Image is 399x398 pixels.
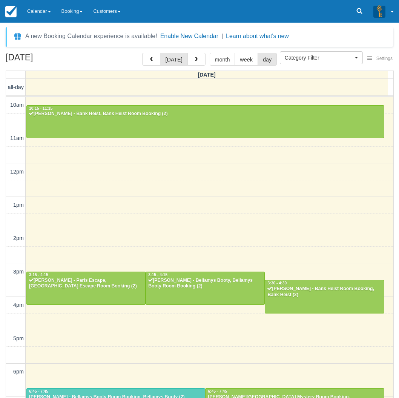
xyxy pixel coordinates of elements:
[376,56,393,61] span: Settings
[198,72,216,78] span: [DATE]
[235,53,258,66] button: week
[10,135,24,141] span: 11am
[29,273,48,277] span: 3:15 - 4:15
[226,33,289,39] a: Learn about what's new
[29,389,48,393] span: 6:45 - 7:45
[280,51,363,64] button: Category Filter
[13,369,24,375] span: 6pm
[373,5,385,17] img: A3
[26,272,146,305] a: 3:15 - 4:15[PERSON_NAME] - Paris Escape, [GEOGRAPHIC_DATA] Escape Room Booking (2)
[29,278,143,290] div: [PERSON_NAME] - Paris Escape, [GEOGRAPHIC_DATA] Escape Room Booking (2)
[285,54,353,61] span: Category Filter
[13,269,24,275] span: 3pm
[26,105,384,138] a: 10:15 - 11:15[PERSON_NAME] - Bank Heist, Bank Heist Room Booking (2)
[13,235,24,241] span: 2pm
[267,286,382,298] div: [PERSON_NAME] - Bank Heist Room Booking, Bank Heist (2)
[265,280,384,313] a: 3:30 - 4:30[PERSON_NAME] - Bank Heist Room Booking, Bank Heist (2)
[208,389,227,393] span: 6:45 - 7:45
[5,6,17,17] img: checkfront-main-nav-mini-logo.png
[148,278,262,290] div: [PERSON_NAME] - Bellamys Booty, Bellamys Booty Room Booking (2)
[363,53,397,64] button: Settings
[8,84,24,90] span: all-day
[258,53,277,66] button: day
[160,53,187,66] button: [DATE]
[29,111,382,117] div: [PERSON_NAME] - Bank Heist, Bank Heist Room Booking (2)
[13,202,24,208] span: 1pm
[29,106,52,111] span: 10:15 - 11:15
[221,33,223,39] span: |
[6,53,101,67] h2: [DATE]
[10,102,24,108] span: 10am
[146,272,265,305] a: 3:15 - 4:15[PERSON_NAME] - Bellamys Booty, Bellamys Booty Room Booking (2)
[13,302,24,308] span: 4pm
[25,32,157,41] div: A new Booking Calendar experience is available!
[10,169,24,175] span: 12pm
[148,273,167,277] span: 3:15 - 4:15
[210,53,235,66] button: month
[267,281,287,285] span: 3:30 - 4:30
[13,335,24,341] span: 5pm
[160,32,218,40] button: Enable New Calendar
